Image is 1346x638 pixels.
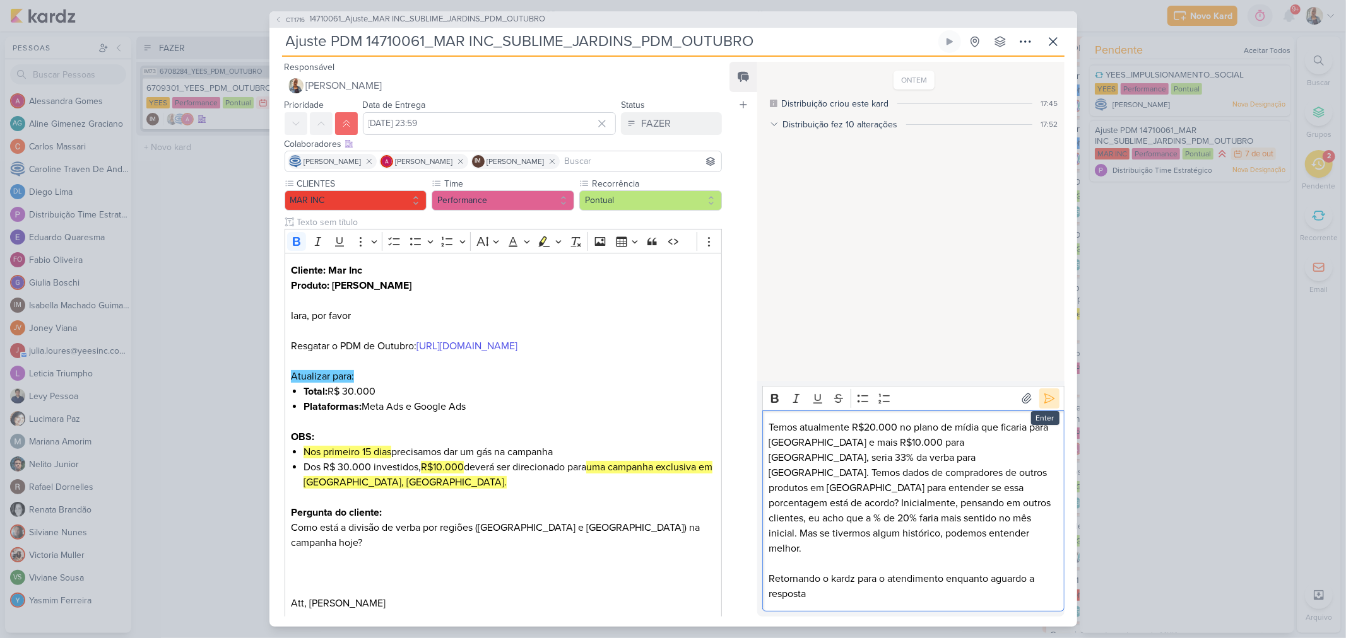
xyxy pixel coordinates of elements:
label: Responsável [285,62,335,72]
span: [PERSON_NAME] [396,156,453,167]
li: Dos R$ 30.000 investidos, deverá ser direcionado para [304,460,715,490]
div: Ligar relógio [945,37,955,47]
button: [PERSON_NAME] [285,74,723,97]
img: Iara Santos [288,78,304,93]
div: Colaboradores [285,137,723,151]
div: Editor editing area: main [285,253,723,620]
input: Kard Sem Título [282,30,936,53]
label: Data de Entrega [363,100,426,110]
img: Alessandra Gomes [381,155,393,168]
label: Status [621,100,645,110]
div: Editor toolbar [285,229,723,253]
div: 17:52 [1041,119,1058,130]
strong: OBS: [291,431,314,443]
a: [URL][DOMAIN_NAME] [416,340,517,352]
div: Este log é visível à todos no kard [770,100,777,107]
li: Meta Ads e Google Ads [304,399,715,414]
p: IM [475,158,481,165]
div: Distribuição fez 10 alterações [782,118,897,131]
div: Distribuição criou este kard [781,97,888,110]
label: Time [443,177,574,190]
div: Enter [1031,411,1060,425]
strong: Pergunta do cliente: [291,506,382,519]
strong: Plataformas: [304,400,362,413]
p: Temos atualmente R$20.000 no plano de mídia que ficaria para [GEOGRAPHIC_DATA] e mais R$10.000 pa... [769,420,1058,556]
input: Buscar [562,154,719,169]
button: MAR INC [285,190,427,211]
span: [PERSON_NAME] [306,78,382,93]
p: Resgatar o PDM de Outubro: [291,339,715,354]
input: Texto sem título [295,216,723,229]
img: Caroline Traven De Andrade [289,155,302,168]
mark: Nos primeiro 15 dias [304,446,391,458]
label: Recorrência [591,177,722,190]
input: Select a date [363,112,617,135]
mark: Atualizar para: [291,370,354,383]
div: Isabella Machado Guimarães [472,155,485,168]
mark: R$10.000 [421,461,464,473]
li: R$ 30.000 [304,384,715,399]
button: Performance [432,190,574,211]
div: 17:45 [1041,98,1058,109]
button: Pontual [579,190,722,211]
p: Como está a divisão de verba por regiões ([GEOGRAPHIC_DATA] e [GEOGRAPHIC_DATA]) na campanha hoje? [291,520,715,550]
div: Editor toolbar [762,386,1064,410]
strong: Cliente: Mar Inc [291,264,362,277]
button: FAZER [621,112,722,135]
p: Att, [PERSON_NAME] [291,596,715,611]
strong: Total: [304,385,328,398]
li: precisamos dar um gás na campanha [304,444,715,460]
label: CLIENTES [296,177,427,190]
p: Retornando o kardz para o atendimento enquanto aguardo a resposta [769,571,1058,601]
label: Prioridade [285,100,324,110]
span: [PERSON_NAME] [487,156,545,167]
strong: Produto: [PERSON_NAME] [291,279,411,292]
p: Iara, por favor [291,308,715,323]
div: FAZER [641,116,671,131]
span: [PERSON_NAME] [304,156,362,167]
mark: uma campanha exclusiva em [GEOGRAPHIC_DATA], [GEOGRAPHIC_DATA]. [304,461,712,489]
div: Editor editing area: main [762,410,1064,612]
